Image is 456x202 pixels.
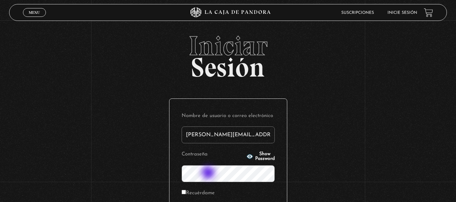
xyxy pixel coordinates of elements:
label: Nombre de usuario o correo electrónico [182,111,275,121]
a: Inicie sesión [387,11,417,15]
a: View your shopping cart [424,8,433,17]
input: Recuérdame [182,190,186,194]
span: Cerrar [26,16,42,21]
span: Iniciar [9,32,447,59]
label: Contraseña [182,149,244,160]
span: Menu [29,10,40,15]
label: Recuérdame [182,188,215,199]
h2: Sesión [9,32,447,76]
button: Show Password [246,152,275,161]
span: Show Password [255,152,275,161]
a: Suscripciones [341,11,374,15]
